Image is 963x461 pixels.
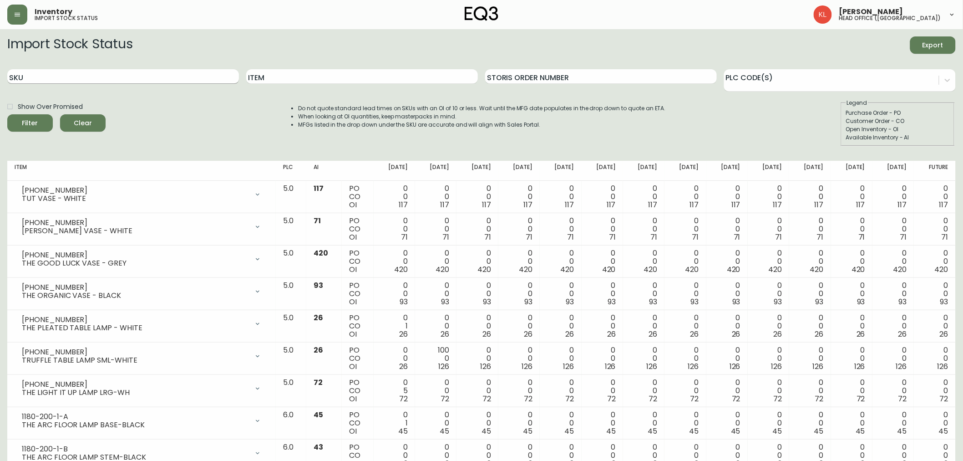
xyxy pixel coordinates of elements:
div: 0 0 [547,282,574,306]
div: 0 0 [714,346,740,371]
span: 71 [858,232,865,242]
div: 0 0 [422,184,449,209]
div: [PHONE_NUMBER] [22,186,248,195]
span: 126 [646,361,657,372]
div: 0 0 [796,249,823,274]
div: 1180-200-1-B [22,445,248,453]
span: 72 [773,394,782,404]
div: 0 0 [796,217,823,241]
div: 1180-200-1-A [22,413,248,421]
span: 93 [314,280,323,291]
div: 0 0 [630,411,657,435]
span: 420 [685,264,699,275]
span: 72 [607,394,616,404]
div: 0 0 [506,249,532,274]
div: 0 0 [630,217,657,241]
span: 26 [607,329,616,339]
div: 0 0 [796,184,823,209]
div: 0 0 [796,346,823,371]
div: 0 0 [506,282,532,306]
div: 0 0 [921,217,948,241]
span: 26 [857,329,865,339]
h2: Import Stock Status [7,36,132,54]
span: 71 [609,232,616,242]
span: 117 [690,200,699,210]
span: 72 [898,394,907,404]
span: OI [349,200,357,210]
div: 0 0 [630,282,657,306]
div: 0 0 [589,282,616,306]
span: Clear [67,118,98,129]
span: 93 [649,297,657,307]
div: PO CO [349,411,366,435]
span: 71 [526,232,532,242]
span: 420 [935,264,948,275]
button: Export [910,36,956,54]
div: [PHONE_NUMBER] [22,283,248,292]
img: 2c0c8aa7421344cf0398c7f872b772b5 [814,5,832,24]
li: When looking at OI quantities, keep masterpacks in mind. [298,113,666,121]
div: Purchase Order - PO [846,109,950,117]
span: 26 [524,329,532,339]
th: AI [306,161,342,181]
div: Filter [22,118,38,129]
span: 26 [314,345,323,355]
th: [DATE] [540,161,581,181]
span: 71 [734,232,740,242]
span: 420 [727,264,740,275]
span: 117 [648,200,657,210]
span: 72 [857,394,865,404]
span: 117 [607,200,616,210]
div: 0 0 [838,314,865,338]
span: 93 [816,297,824,307]
div: [PHONE_NUMBER] [22,251,248,259]
span: 420 [810,264,824,275]
th: [DATE] [582,161,623,181]
div: [PHONE_NUMBER]THE ORGANIC VASE - BLACK [15,282,269,302]
span: 126 [938,361,948,372]
span: 117 [399,200,408,210]
th: [DATE] [664,161,706,181]
div: 0 0 [714,282,740,306]
div: 0 0 [464,282,491,306]
div: 0 0 [547,184,574,209]
div: THE ORGANIC VASE - BLACK [22,292,248,300]
div: 0 0 [755,249,782,274]
div: 0 0 [880,314,907,338]
td: 5.0 [276,343,306,375]
div: 0 0 [589,217,616,241]
span: 117 [731,200,740,210]
div: 0 0 [755,314,782,338]
span: 72 [940,394,948,404]
td: 5.0 [276,278,306,310]
span: 126 [730,361,740,372]
div: 0 0 [838,282,865,306]
div: [PHONE_NUMBER]THE PLEATED TABLE LAMP - WHITE [15,314,269,334]
span: 26 [399,329,408,339]
div: 0 0 [714,314,740,338]
div: 0 0 [796,314,823,338]
span: 72 [524,394,532,404]
div: 0 0 [630,184,657,209]
div: 0 0 [880,217,907,241]
li: MFGs listed in the drop down under the SKU are accurate and will align with Sales Portal. [298,121,666,129]
td: 6.0 [276,407,306,440]
span: 71 [900,232,907,242]
li: Do not quote standard lead times on SKUs with an OI of 10 or less. Wait until the MFG date popula... [298,104,666,113]
span: 420 [644,264,657,275]
div: PO CO [349,184,366,209]
div: 0 0 [755,282,782,306]
div: 0 0 [506,379,532,403]
span: 126 [522,361,532,372]
div: 0 0 [880,282,907,306]
div: 0 0 [464,411,491,435]
div: 0 0 [921,314,948,338]
span: 71 [942,232,948,242]
span: 72 [314,377,323,388]
span: 117 [482,200,491,210]
span: 26 [773,329,782,339]
th: [DATE] [374,161,415,181]
div: 0 0 [838,249,865,274]
div: 0 0 [422,249,449,274]
div: 0 0 [464,379,491,403]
